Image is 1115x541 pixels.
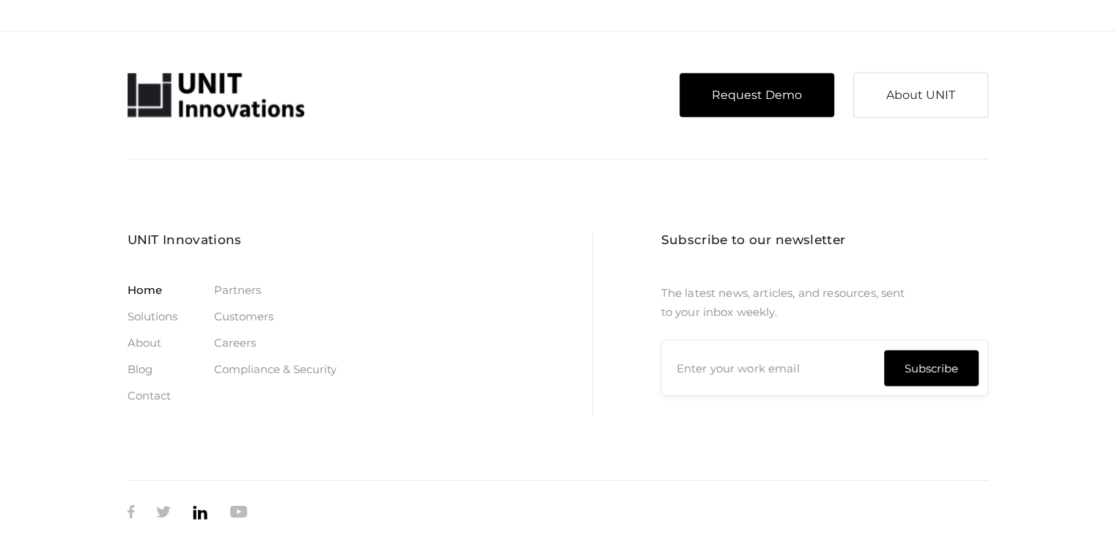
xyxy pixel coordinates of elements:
[193,502,207,523] a: 
[128,233,336,247] h2: UNIT Innovations
[680,73,834,117] a: Request Demo
[128,390,171,402] a: Contact
[214,284,261,296] a: Partners
[128,364,152,375] a: Blog
[229,502,247,523] a: 
[156,502,171,523] a: 
[661,284,918,322] p: The latest news, articles, and resources, sent to your inbox weekly.
[214,337,256,349] a: Careers
[884,350,979,386] input: Subscribe
[661,340,988,396] input: Enter your work email
[661,233,988,247] h2: Subscribe to our newsletter
[128,284,162,296] a: Home
[128,311,177,323] a: Solutions
[214,311,273,323] a: Customers
[1042,471,1115,541] iframe: Chat Widget
[128,502,135,523] a: 
[214,364,336,375] a: Compliance & Security
[128,337,161,349] a: About
[661,340,988,396] form: Newsletter Form
[853,73,988,118] a: About UNIT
